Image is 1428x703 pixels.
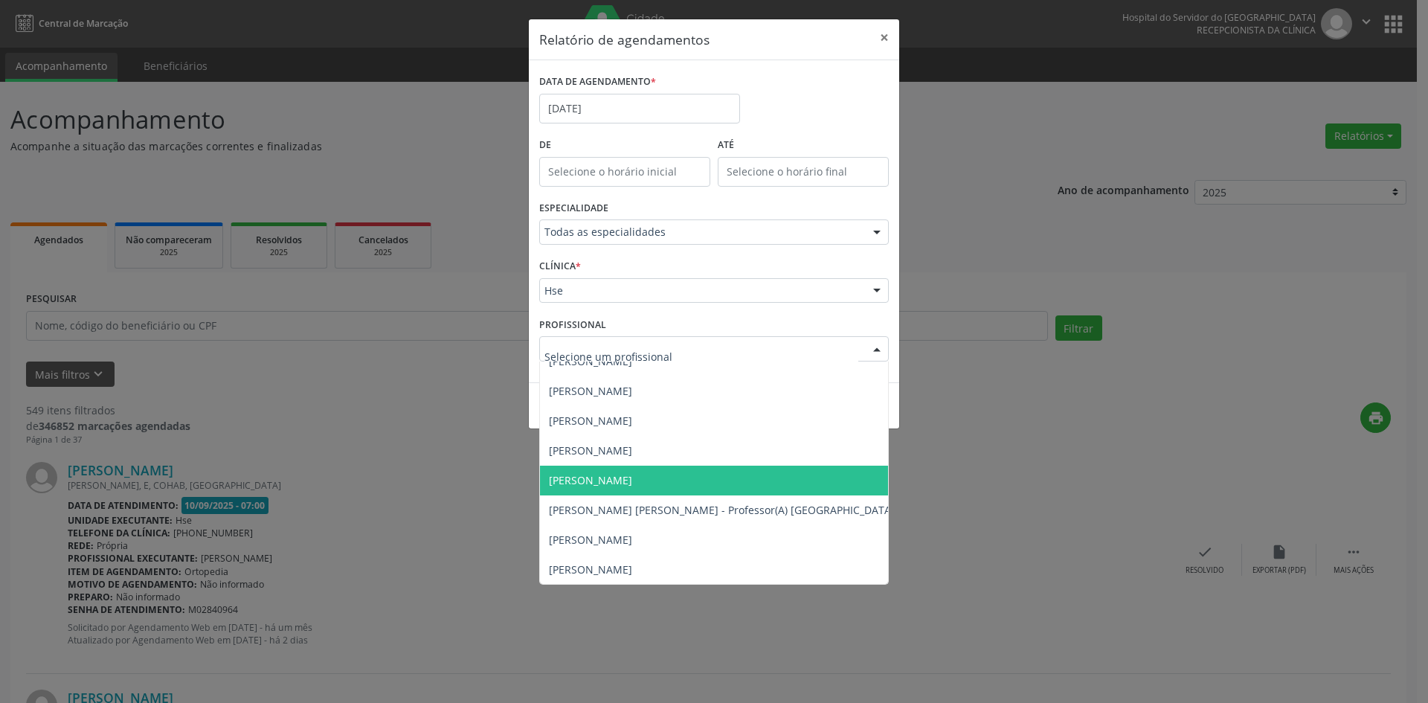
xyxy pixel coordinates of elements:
label: De [539,134,710,157]
label: ATÉ [718,134,889,157]
span: [PERSON_NAME] [549,354,632,368]
input: Selecione um profissional [544,341,858,371]
span: Hse [544,283,858,298]
input: Selecione o horário inicial [539,157,710,187]
label: CLÍNICA [539,255,581,278]
span: [PERSON_NAME] [549,414,632,428]
label: DATA DE AGENDAMENTO [539,71,656,94]
h5: Relatório de agendamentos [539,30,710,49]
input: Selecione o horário final [718,157,889,187]
span: [PERSON_NAME] [549,562,632,577]
span: [PERSON_NAME] [549,533,632,547]
input: Selecione uma data ou intervalo [539,94,740,123]
span: Todas as especialidades [544,225,858,240]
label: ESPECIALIDADE [539,197,608,220]
span: [PERSON_NAME] [549,384,632,398]
span: [PERSON_NAME] [549,443,632,458]
label: PROFISSIONAL [539,313,606,336]
span: [PERSON_NAME] [549,473,632,487]
button: Close [869,19,899,56]
span: [PERSON_NAME] [PERSON_NAME] - Professor(A) [GEOGRAPHIC_DATA] [549,503,895,517]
